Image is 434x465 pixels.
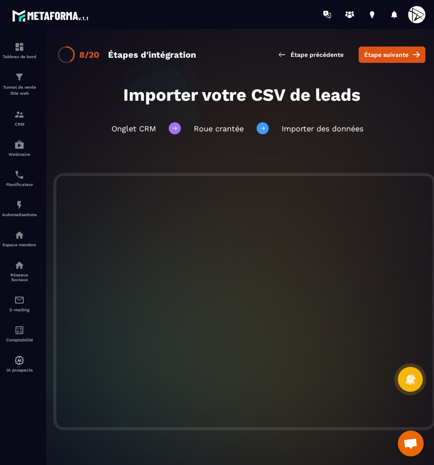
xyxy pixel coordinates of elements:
[14,260,25,270] img: social-network
[2,103,37,133] a: formationformationCRM
[2,307,37,312] p: E-mailing
[2,182,37,187] p: Planificateur
[2,223,37,254] a: automationsautomationsEspace membre
[282,124,363,133] span: Importer des données
[2,212,37,217] p: Automatisations
[2,133,37,163] a: automationsautomationsWebinaire
[194,124,244,133] span: Roue crantée
[108,50,196,60] div: Étapes d'intégration
[2,193,37,223] a: automationsautomationsAutomatisations
[14,200,25,210] img: automations
[2,338,37,342] p: Comptabilité
[2,319,37,349] a: accountantaccountantComptabilité
[14,170,25,180] img: scheduler
[79,50,99,60] div: 8/20
[291,50,344,59] span: Étape précédente
[398,431,424,456] div: Ouvrir le chat
[2,242,37,247] p: Espace membre
[271,47,350,62] button: Étape précédente
[2,163,37,193] a: schedulerschedulerPlanificateur
[2,84,37,96] p: Tunnel de vente Site web
[2,65,37,103] a: formationformationTunnel de vente Site web
[2,152,37,157] p: Webinaire
[2,54,37,59] p: Tableau de bord
[2,288,37,319] a: emailemailE-mailing
[12,8,90,23] img: logo
[14,42,25,52] img: formation
[2,273,37,282] p: Réseaux Sociaux
[112,124,156,133] span: Onglet CRM
[14,230,25,240] img: automations
[81,85,402,105] h1: Importer votre CSV de leads
[14,109,25,120] img: formation
[364,50,409,59] span: Étape suivante
[14,72,25,82] img: formation
[2,254,37,288] a: social-networksocial-networkRéseaux Sociaux
[2,368,37,372] p: IA prospects
[14,355,25,366] img: automations
[14,295,25,305] img: email
[359,46,425,63] button: Étape suivante
[2,122,37,127] p: CRM
[14,139,25,150] img: automations
[14,325,25,335] img: accountant
[2,35,37,65] a: formationformationTableau de bord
